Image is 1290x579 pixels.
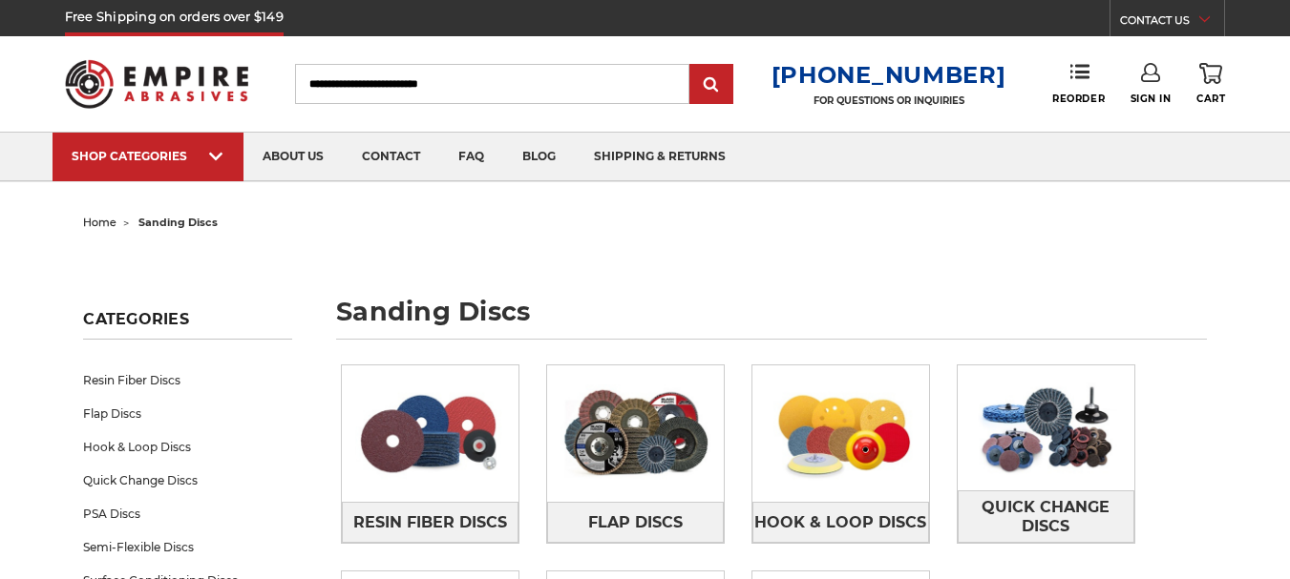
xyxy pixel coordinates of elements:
[65,48,248,119] img: Empire Abrasives
[547,371,724,496] img: Flap Discs
[959,491,1133,543] span: Quick Change Discs
[83,464,291,497] a: Quick Change Discs
[547,502,724,543] a: Flap Discs
[342,371,518,496] img: Resin Fiber Discs
[439,133,503,181] a: faq
[1196,93,1225,105] span: Cart
[83,310,291,340] h5: Categories
[1131,93,1172,105] span: Sign In
[83,430,291,464] a: Hook & Loop Discs
[138,216,218,229] span: sanding discs
[503,133,575,181] a: blog
[588,507,683,539] span: Flap Discs
[83,530,291,564] a: Semi-Flexible Discs
[754,507,926,539] span: Hook & Loop Discs
[1052,93,1105,105] span: Reorder
[772,61,1006,89] a: [PHONE_NUMBER]
[72,149,224,163] div: SHOP CATEGORIES
[1196,63,1225,105] a: Cart
[958,490,1134,543] a: Quick Change Discs
[752,502,929,543] a: Hook & Loop Discs
[336,299,1207,340] h1: sanding discs
[343,133,439,181] a: contact
[752,371,929,496] img: Hook & Loop Discs
[772,94,1006,107] p: FOR QUESTIONS OR INQUIRIES
[1120,10,1224,36] a: CONTACT US
[83,216,116,229] a: home
[575,133,745,181] a: shipping & returns
[958,365,1134,490] img: Quick Change Discs
[83,363,291,397] a: Resin Fiber Discs
[692,66,730,104] input: Submit
[342,502,518,543] a: Resin Fiber Discs
[1052,63,1105,104] a: Reorder
[353,507,507,539] span: Resin Fiber Discs
[83,497,291,530] a: PSA Discs
[83,397,291,430] a: Flap Discs
[243,133,343,181] a: about us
